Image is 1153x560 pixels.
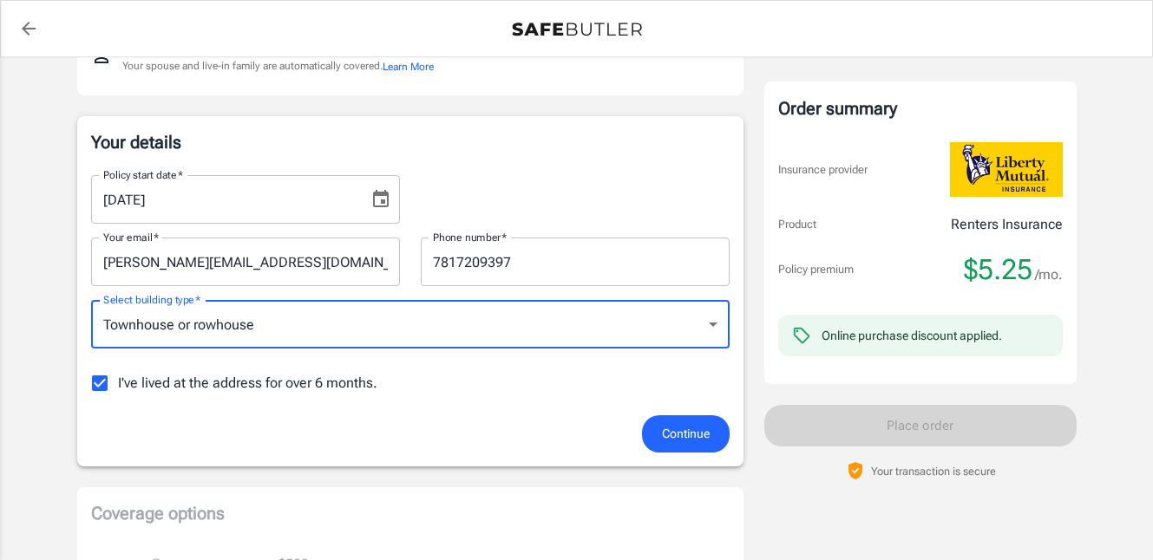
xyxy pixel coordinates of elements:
[871,463,996,479] p: Your transaction is secure
[778,261,854,278] p: Policy premium
[642,415,730,453] button: Continue
[364,182,398,217] button: Choose date, selected date is Sep 14, 2025
[383,59,434,75] button: Learn More
[512,23,642,36] img: Back to quotes
[91,300,730,348] div: Townhouse or rowhouse
[1035,263,1063,287] span: /mo.
[91,175,357,224] input: MM/DD/YYYY
[778,216,816,233] p: Product
[11,11,46,46] a: back to quotes
[103,230,159,244] label: Your email
[822,327,1002,344] div: Online purchase discount applied.
[778,161,868,179] p: Insurance provider
[103,167,183,182] label: Policy start date
[950,142,1063,197] img: Liberty Mutual
[433,230,507,244] label: Phone number
[91,130,730,154] p: Your details
[122,58,434,75] p: Your spouse and live-in family are automatically covered.
[421,238,730,286] input: Enter number
[91,238,400,286] input: Enter email
[103,292,200,307] label: Select building type
[964,252,1032,287] span: $5.25
[662,423,710,445] span: Continue
[951,214,1063,235] p: Renters Insurance
[778,95,1063,121] div: Order summary
[118,373,377,394] span: I've lived at the address for over 6 months.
